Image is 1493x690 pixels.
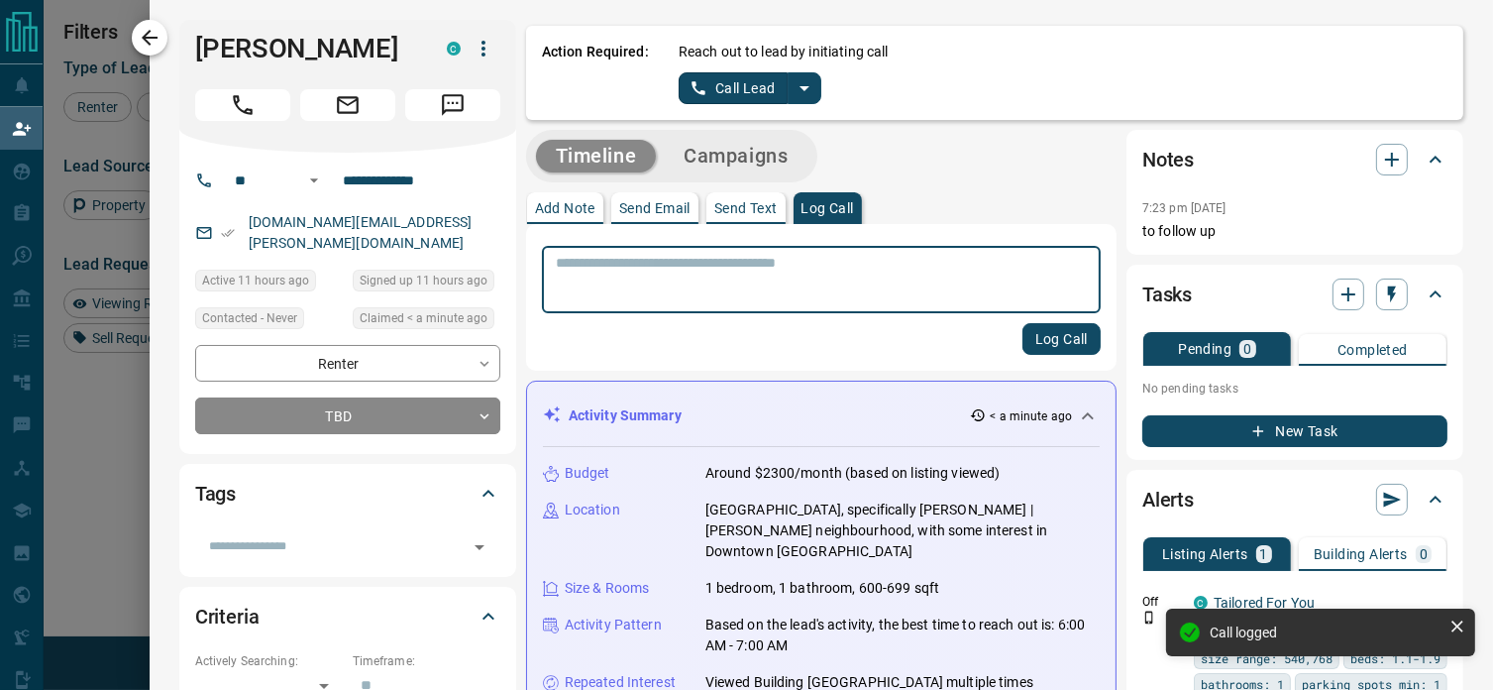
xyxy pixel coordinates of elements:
h2: Tags [195,478,236,510]
p: Listing Alerts [1162,547,1248,561]
p: [GEOGRAPHIC_DATA], specifically [PERSON_NAME] | [PERSON_NAME] neighbourhood, with some interest i... [705,500,1100,562]
p: Add Note [535,201,595,215]
button: Call Lead [679,72,789,104]
div: Criteria [195,593,500,640]
p: Action Required: [542,42,649,104]
div: Call logged [1210,625,1441,640]
p: Location [565,500,620,520]
h2: Notes [1142,144,1194,175]
div: split button [679,72,822,104]
p: 0 [1420,547,1428,561]
button: Timeline [536,140,657,172]
button: Campaigns [664,140,807,172]
svg: Email Verified [221,226,235,240]
svg: Push Notification Only [1142,611,1156,625]
p: to follow up [1142,221,1447,242]
div: Mon Oct 13 2025 [353,307,500,335]
span: Active 11 hours ago [202,271,309,290]
span: Email [300,89,395,121]
div: Activity Summary< a minute ago [543,398,1100,434]
div: condos.ca [447,42,461,56]
button: New Task [1142,415,1447,447]
h2: Criteria [195,601,260,632]
p: Based on the lead's activity, the best time to reach out is: 6:00 AM - 7:00 AM [705,615,1100,656]
p: Timeframe: [353,652,500,670]
p: Activity Pattern [565,615,662,635]
div: TBD [195,398,500,434]
p: Send Email [619,201,691,215]
p: 0 [1243,342,1251,356]
span: Claimed < a minute ago [360,308,487,328]
div: Tags [195,470,500,517]
p: Send Text [714,201,778,215]
a: [DOMAIN_NAME][EMAIL_ADDRESS][PERSON_NAME][DOMAIN_NAME] [249,214,473,251]
div: Mon Oct 13 2025 [195,270,343,297]
p: Completed [1337,343,1408,357]
p: Size & Rooms [565,578,650,599]
span: Signed up 11 hours ago [360,271,487,290]
div: Mon Oct 13 2025 [353,270,500,297]
p: Around $2300/month (based on listing viewed) [705,463,1001,484]
p: Off [1142,593,1182,611]
p: Actively Searching: [195,652,343,670]
div: condos.ca [1194,596,1208,610]
p: Activity Summary [569,405,682,426]
span: Call [195,89,290,121]
p: Reach out to lead by initiating call [679,42,889,62]
span: Contacted - Never [202,308,297,328]
div: Renter [195,345,500,382]
p: Building Alerts [1314,547,1408,561]
p: 1 bedroom, 1 bathroom, 600-699 sqft [705,578,940,599]
button: Log Call [1022,323,1101,355]
h1: [PERSON_NAME] [195,33,417,64]
p: 7:23 pm [DATE] [1142,201,1226,215]
a: Tailored For You [1214,595,1315,611]
div: Tasks [1142,271,1447,318]
button: Open [466,533,493,561]
button: Open [302,169,326,192]
p: < a minute ago [990,407,1072,425]
p: Budget [565,463,610,484]
span: Message [405,89,500,121]
div: Notes [1142,136,1447,183]
h2: Tasks [1142,279,1192,310]
h2: Alerts [1142,484,1194,516]
p: Pending [1178,342,1231,356]
p: 1 [1260,547,1268,561]
p: No pending tasks [1142,374,1447,403]
div: Alerts [1142,476,1447,523]
p: Log Call [801,201,854,215]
